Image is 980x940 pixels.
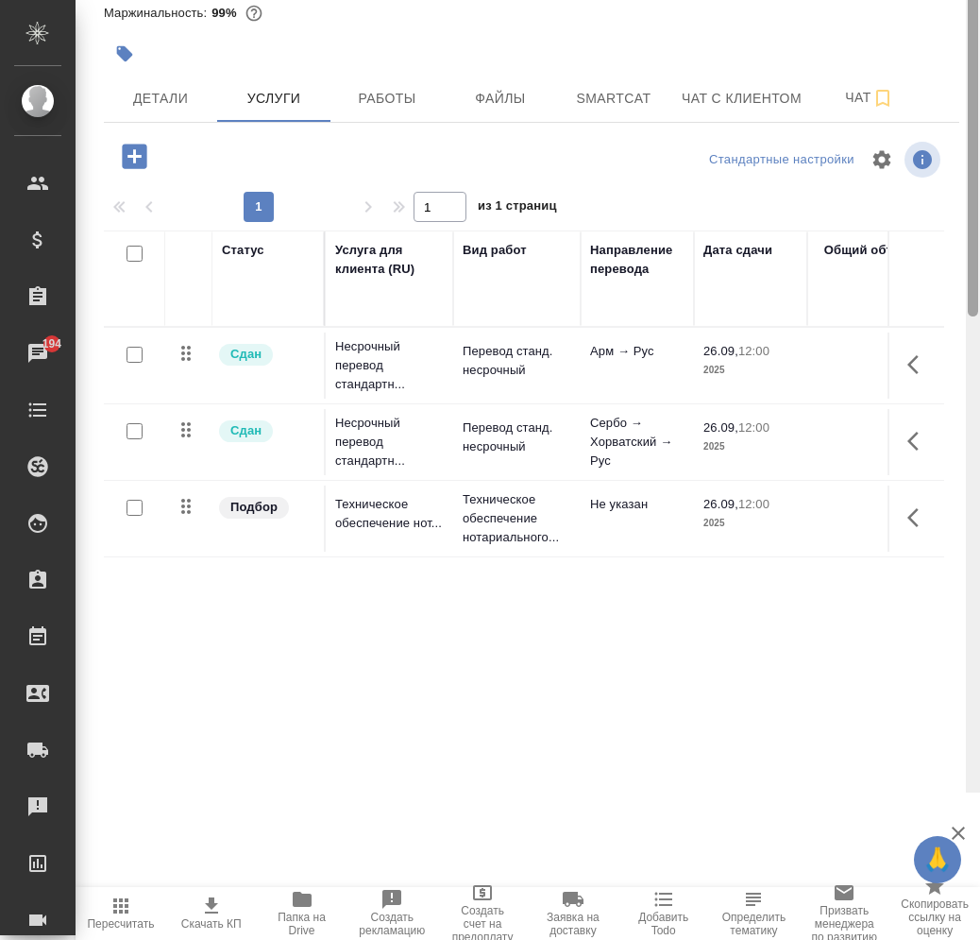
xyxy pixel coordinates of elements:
[896,419,941,464] button: Показать кнопки
[738,344,769,358] p: 12:00
[703,420,738,435] p: 26.09,
[230,421,262,440] p: Сдан
[568,87,659,111] span: Smartcat
[335,414,444,470] p: Несрочный перевод стандартн...
[590,495,684,514] p: Не указан
[703,344,738,358] p: 26.09,
[703,241,772,260] div: Дата сдачи
[824,241,911,260] div: Общий объем
[590,342,684,361] p: Арм → Рус
[703,497,738,511] p: 26.09,
[703,361,798,380] p: 2025
[335,495,444,533] p: Техническое обеспечение нот...
[896,495,941,540] button: Показать кнопки
[463,241,527,260] div: Вид работ
[817,437,911,456] p: док.
[335,337,444,394] p: Несрочный перевод стандартн...
[817,361,911,380] p: док.
[228,87,319,111] span: Услуги
[590,241,684,279] div: Направление перевода
[704,145,859,175] div: split button
[590,414,684,470] p: Сербо → Хорватский → Рус
[104,6,211,20] p: Маржинальность:
[342,87,432,111] span: Работы
[817,419,911,437] p: 1
[703,437,798,456] p: 2025
[914,836,961,883] button: 🙏
[222,241,264,260] div: Статус
[817,342,911,361] p: 1
[31,334,74,353] span: 194
[463,490,571,547] p: Техническое обеспечение нотариального...
[109,137,161,176] button: Добавить услугу
[478,195,557,222] span: из 1 страниц
[230,498,278,517] p: Подбор
[921,840,954,880] span: 🙏
[817,495,911,514] p: 16
[104,33,145,75] button: Добавить тэг
[242,1,266,26] button: 154.08 RUB;
[455,87,546,111] span: Файлы
[463,419,571,456] p: Перевод станд. несрочный
[871,87,894,110] svg: Подписаться
[335,241,444,279] div: Услуга для клиента (RU)
[230,345,262,364] p: Сдан
[703,514,798,533] p: 2025
[115,87,206,111] span: Детали
[896,342,941,387] button: Показать кнопки
[5,330,71,377] a: 194
[738,497,769,511] p: 12:00
[463,342,571,380] p: Перевод станд. несрочный
[817,514,911,533] p: док.
[738,420,769,435] p: 12:00
[211,6,241,20] p: 99%
[682,87,802,111] span: Чат с клиентом
[824,86,915,110] span: Чат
